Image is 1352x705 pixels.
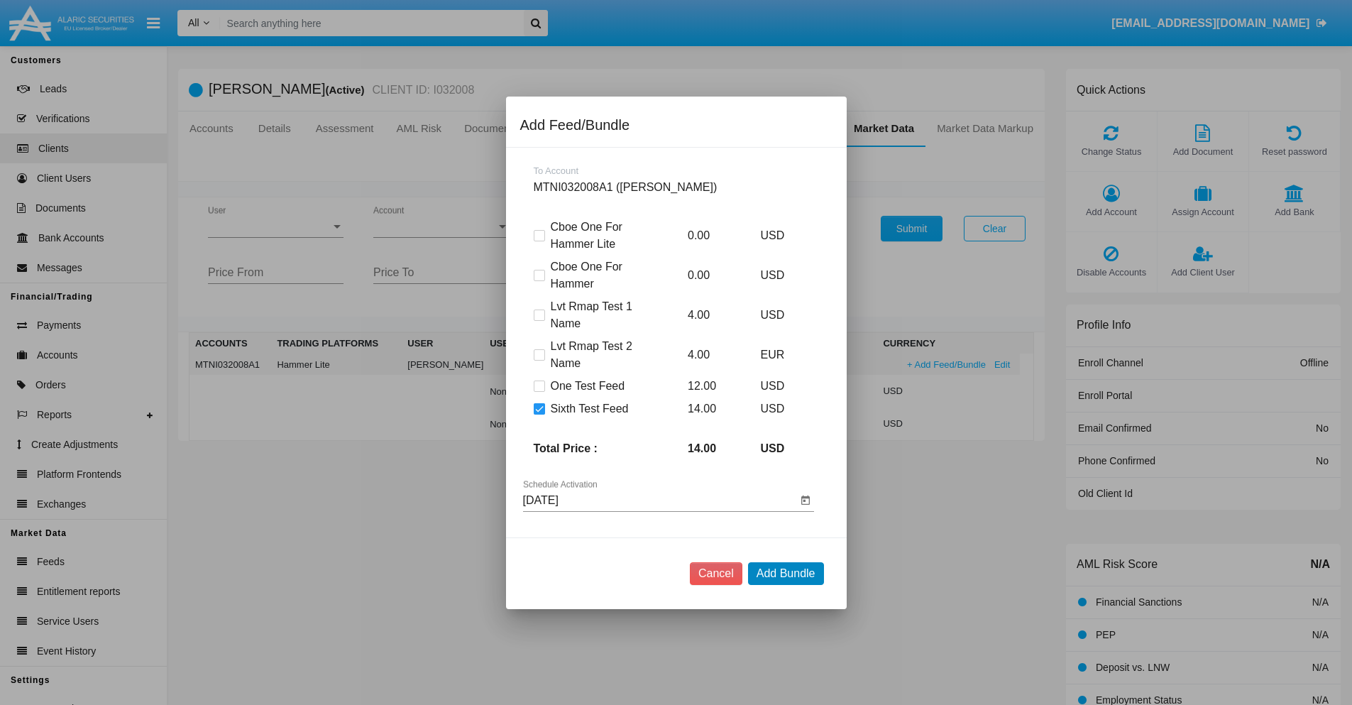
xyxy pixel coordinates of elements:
[551,378,625,395] span: One Test Feed
[551,258,658,293] span: Cboe One For Hammer
[677,440,741,457] p: 14.00
[690,562,742,585] button: Cancel
[551,400,629,417] span: Sixth Test Feed
[534,181,718,193] span: MTNI032008A1 ([PERSON_NAME])
[750,346,814,364] p: EUR
[551,219,658,253] span: Cboe One For Hammer Lite
[523,440,669,457] p: Total Price :
[677,307,741,324] p: 4.00
[750,440,814,457] p: USD
[750,227,814,244] p: USD
[520,114,832,136] div: Add Feed/Bundle
[748,562,824,585] button: Add Bundle
[677,378,741,395] p: 12.00
[551,298,658,332] span: Lvt Rmap Test 1 Name
[750,307,814,324] p: USD
[750,400,814,417] p: USD
[677,346,741,364] p: 4.00
[797,492,814,509] button: Open calendar
[677,227,741,244] p: 0.00
[677,267,741,284] p: 0.00
[677,400,741,417] p: 14.00
[551,338,658,372] span: Lvt Rmap Test 2 Name
[750,378,814,395] p: USD
[750,267,814,284] p: USD
[534,165,579,176] span: To Account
